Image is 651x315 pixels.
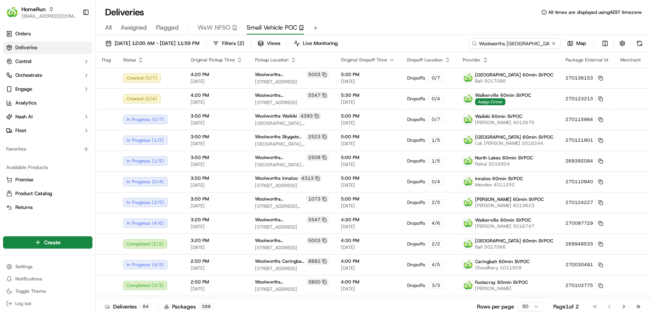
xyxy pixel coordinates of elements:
[407,241,425,247] span: Dropoffs
[6,190,89,197] a: Product Catalog
[477,303,514,310] p: Rows per page
[463,135,473,145] img: ww.png
[3,97,92,109] a: Analytics
[15,127,26,134] span: Fleet
[255,182,329,189] span: [STREET_ADDRESS]
[209,38,248,49] button: Filters(2)
[3,143,92,155] div: Favorites
[102,57,111,63] span: Flag
[341,182,395,188] span: [DATE]
[341,141,395,147] span: [DATE]
[566,96,593,102] span: 270123213
[121,23,147,32] span: Assigned
[44,239,61,246] span: Create
[191,244,243,250] span: [DATE]
[255,224,329,230] span: [STREET_ADDRESS]
[428,178,444,185] div: 0 / 4
[15,204,33,211] span: Returns
[469,38,561,49] input: Type to search
[566,179,603,185] button: 270110940
[15,99,36,106] span: Analytics
[247,23,297,32] span: Small Vehicle POC
[548,9,642,15] span: All times are displayed using AEST timezone
[191,203,243,209] span: [DATE]
[191,286,243,292] span: [DATE]
[566,199,593,206] span: 270124227
[306,154,329,161] div: 2508
[407,262,425,268] span: Dropoffs
[341,134,395,140] span: 5:00 PM
[15,58,31,65] span: Control
[15,288,46,294] span: Toggle Theme
[566,282,603,288] button: 270103775
[341,203,395,209] span: [DATE]
[475,134,553,140] span: [GEOGRAPHIC_DATA] 60min SVPOC
[222,40,244,47] span: Filters
[255,237,305,244] span: Woolworths [GEOGRAPHIC_DATA]
[3,286,92,297] button: Toggle Theme
[191,196,243,202] span: 3:50 PM
[191,78,243,85] span: [DATE]
[428,75,444,81] div: 0 / 7
[407,220,425,226] span: Dropoffs
[191,154,243,161] span: 3:50 PM
[156,23,179,32] span: Flagged
[564,38,590,49] button: Map
[299,113,321,119] div: 4393
[191,182,243,188] span: [DATE]
[255,196,305,202] span: Woolworths [PERSON_NAME]
[191,120,243,126] span: [DATE]
[475,161,533,167] span: Rahul 2016924
[428,220,444,227] div: 4 / 6
[255,175,298,181] span: Woolworths Innaloo
[105,6,144,18] h1: Deliveries
[475,279,528,285] span: Footscray 60min SVPOC
[3,201,92,214] button: Returns
[254,38,284,49] button: Views
[3,3,79,22] button: HomeRunHomeRun[EMAIL_ADDRESS][DOMAIN_NAME]
[428,199,444,206] div: 2 / 5
[566,158,603,164] button: 269392084
[6,6,18,18] img: HomeRun
[191,92,243,98] span: 4:20 PM
[407,116,425,123] span: Dropoffs
[341,258,395,264] span: 4:00 PM
[566,241,593,247] span: 269948533
[475,223,534,229] span: [PERSON_NAME] 5016747
[428,116,444,123] div: 0 / 7
[15,276,42,282] span: Notifications
[341,175,395,181] span: 5:00 PM
[566,116,593,123] span: 270115984
[341,237,395,244] span: 4:30 PM
[191,258,243,264] span: 2:50 PM
[341,120,395,126] span: [DATE]
[475,72,553,78] span: [GEOGRAPHIC_DATA] 60min SVPOC
[463,197,473,207] img: ww.png
[463,218,473,228] img: ww.png
[341,92,395,98] span: 5:30 PM
[553,303,579,310] div: Page 1 of 2
[463,239,473,249] img: ww.png
[407,179,425,185] span: Dropoffs
[255,79,329,85] span: [STREET_ADDRESS]
[21,5,46,13] button: HomeRun
[475,182,523,188] span: Mendes 4011252
[255,92,305,98] span: Woolworths [GEOGRAPHIC_DATA]
[290,38,341,49] button: Live Monitoring
[341,217,395,223] span: 4:30 PM
[21,13,76,19] button: [EMAIL_ADDRESS][DOMAIN_NAME]
[407,137,425,143] span: Dropoffs
[3,187,92,200] button: Product Catalog
[15,44,37,51] span: Deliveries
[15,300,31,307] span: Log out
[306,92,329,99] div: 5547
[15,190,52,197] span: Product Catalog
[566,158,593,164] span: 269392084
[255,141,329,147] span: [GEOGRAPHIC_DATA], [STREET_ADDRESS]
[306,237,329,244] div: 5003
[475,196,544,202] span: [PERSON_NAME] 60min SVPOC
[105,23,112,32] span: All
[3,111,92,123] button: Nash AI
[237,40,244,47] span: ( 2 )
